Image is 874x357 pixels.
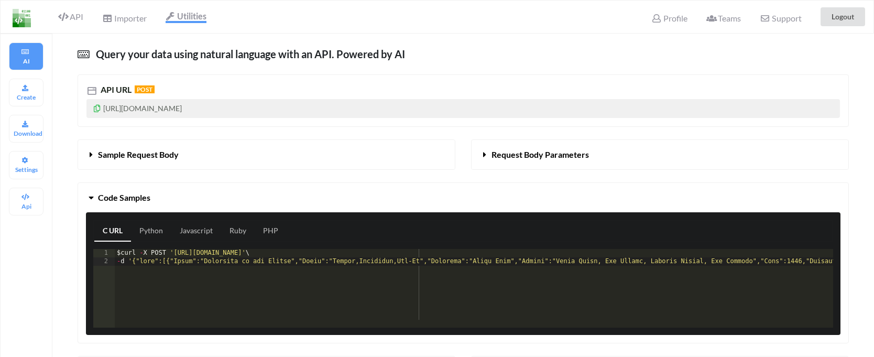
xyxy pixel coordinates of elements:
[706,13,741,23] span: Teams
[651,13,687,23] span: Profile
[131,221,171,242] a: Python
[78,183,848,212] button: Code Samples
[13,9,31,27] img: LogoIcon.png
[166,11,206,21] span: Utilities
[78,140,455,169] button: Sample Request Body
[86,99,840,118] p: [URL][DOMAIN_NAME]
[58,12,83,21] span: API
[135,85,155,93] span: POST
[255,221,287,242] a: PHP
[14,129,39,138] p: Download
[94,221,131,242] a: C URL
[491,149,589,159] span: Request Body Parameters
[221,221,255,242] a: Ruby
[171,221,221,242] a: Javascript
[98,149,179,159] span: Sample Request Body
[93,249,115,257] div: 1
[14,93,39,102] p: Create
[93,257,115,266] div: 2
[14,57,39,66] p: AI
[94,48,405,60] span: Query your data using natural language with an API. Powered by AI
[14,202,39,211] p: Api
[760,14,801,23] span: Support
[472,140,848,169] button: Request Body Parameters
[102,13,146,23] span: Importer
[14,165,39,174] p: Settings
[821,7,865,26] button: Logout
[99,84,132,94] span: API URL
[98,192,150,202] span: Code Samples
